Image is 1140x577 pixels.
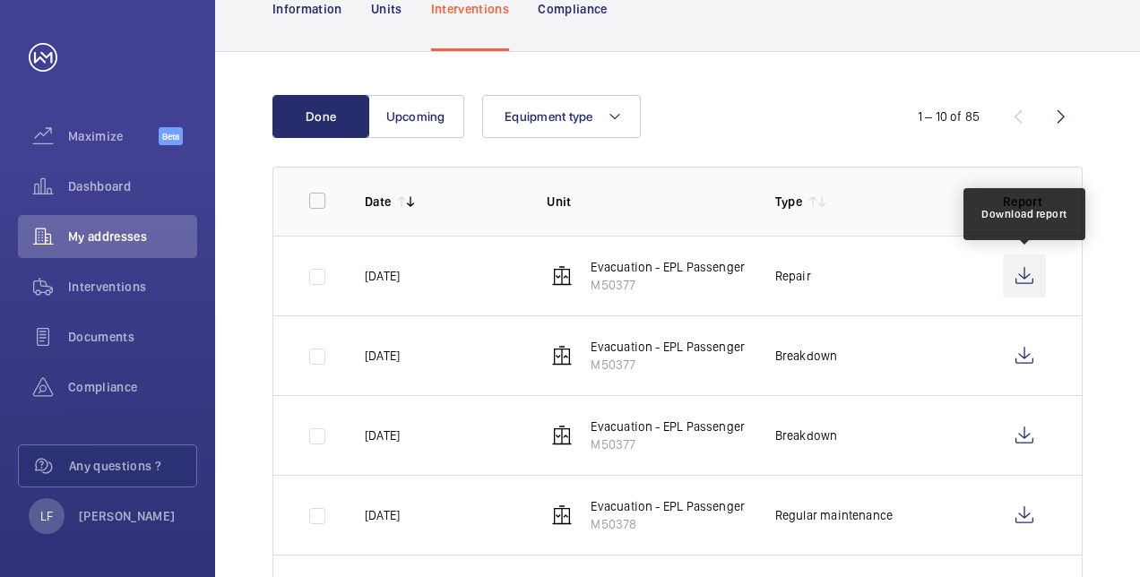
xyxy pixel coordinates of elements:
button: Equipment type [482,95,641,138]
p: Evacuation - EPL Passenger Lift No 1 [591,418,792,435]
span: Dashboard [68,177,197,195]
p: Repair [775,267,811,285]
img: elevator.svg [551,345,573,366]
p: Evacuation - EPL Passenger Lift No 2 [591,497,795,515]
p: Evacuation - EPL Passenger Lift No 1 [591,258,792,276]
p: Evacuation - EPL Passenger Lift No 1 [591,338,792,356]
span: My addresses [68,228,197,245]
span: Interventions [68,278,197,296]
p: [DATE] [365,506,400,524]
span: Documents [68,328,197,346]
div: 1 – 10 of 85 [918,108,980,125]
p: [DATE] [365,426,400,444]
span: Equipment type [505,109,593,124]
img: elevator.svg [551,504,573,526]
span: Beta [159,127,183,145]
img: elevator.svg [551,425,573,446]
p: [PERSON_NAME] [79,507,176,525]
img: elevator.svg [551,265,573,287]
p: M50377 [591,276,792,294]
p: Breakdown [775,426,838,444]
p: M50378 [591,515,795,533]
p: M50377 [591,356,792,374]
span: Compliance [68,378,197,396]
button: Done [272,95,369,138]
p: Date [365,193,391,211]
p: Unit [547,193,746,211]
p: Regular maintenance [775,506,893,524]
span: Any questions ? [69,457,196,475]
p: Type [775,193,802,211]
span: Maximize [68,127,159,145]
p: Breakdown [775,347,838,365]
button: Upcoming [367,95,464,138]
div: Download report [981,206,1067,222]
p: [DATE] [365,347,400,365]
p: LF [40,507,53,525]
p: [DATE] [365,267,400,285]
p: M50377 [591,435,792,453]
